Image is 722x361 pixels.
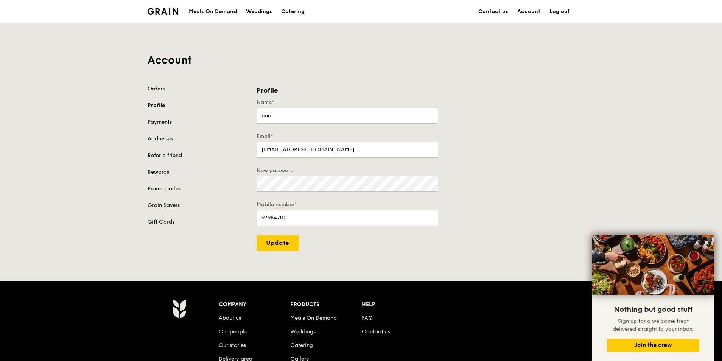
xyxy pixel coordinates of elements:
div: Weddings [246,0,272,23]
img: Grain [148,8,178,15]
div: Help [362,299,433,310]
a: Profile [148,102,247,109]
div: Catering [281,0,305,23]
div: Products [290,299,362,310]
img: Grain [173,299,186,318]
h3: Profile [257,85,438,96]
a: Catering [277,0,309,23]
a: Weddings [241,0,277,23]
a: Rewards [148,168,247,176]
div: Meals On Demand [189,0,237,23]
span: Nothing but good stuff [614,305,692,314]
a: FAQ [362,315,373,321]
label: Email* [257,133,438,140]
label: Name* [257,99,438,106]
a: Meals On Demand [290,315,337,321]
a: Catering [290,342,313,349]
a: Contact us [474,0,513,23]
button: Join the crew [607,339,699,352]
a: About us [219,315,241,321]
a: Refer a friend [148,152,247,159]
a: Log out [545,0,574,23]
a: Payments [148,118,247,126]
input: Update [257,235,299,251]
a: Our stories [219,342,246,349]
a: Gift Cards [148,218,247,226]
h1: Account [148,53,574,67]
a: Account [513,0,545,23]
a: Orders [148,85,247,93]
a: Grain Savers [148,202,247,209]
button: Close [700,237,713,249]
a: Our people [219,328,247,335]
label: New password [257,167,438,174]
span: Sign up for a welcome treat delivered straight to your inbox. [613,318,694,332]
a: Weddings [290,328,316,335]
label: Mobile number* [257,201,438,209]
a: Contact us [362,328,390,335]
div: Company [219,299,290,310]
a: Addresses [148,135,247,143]
a: Promo codes [148,185,247,193]
img: DSC07876-Edit02-Large.jpeg [592,235,714,295]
